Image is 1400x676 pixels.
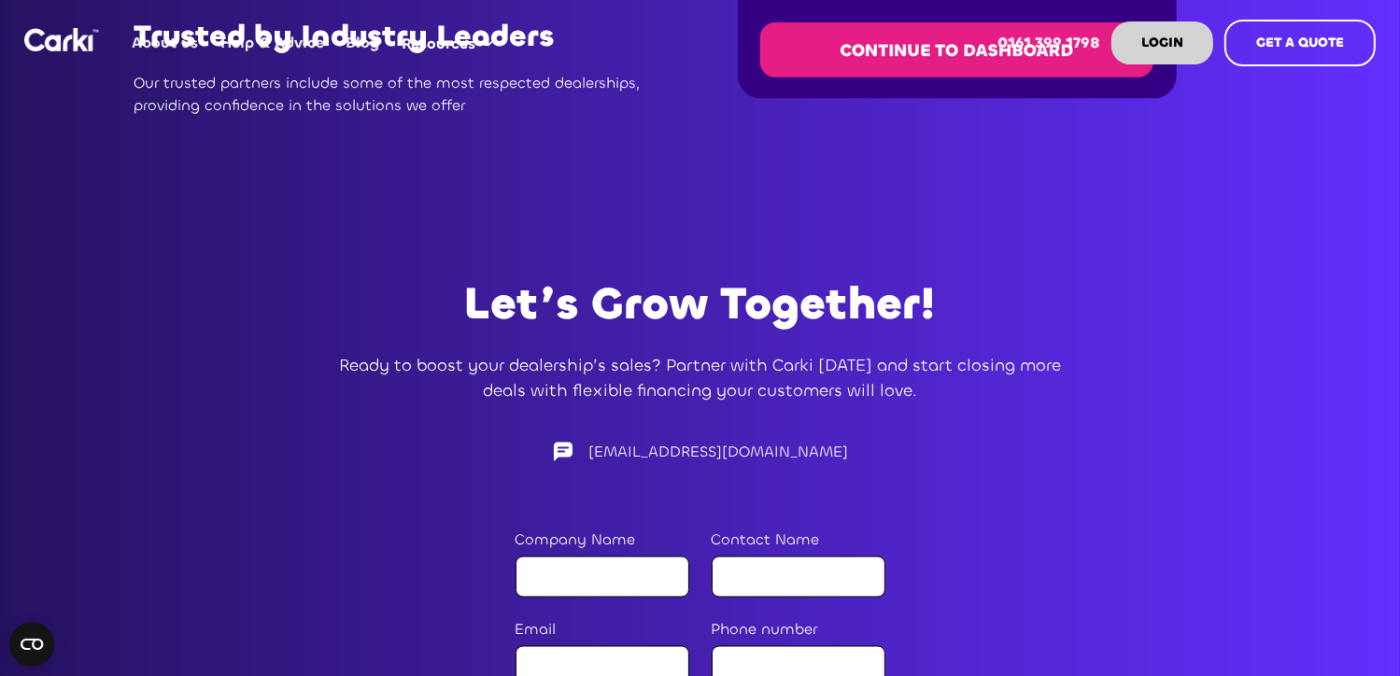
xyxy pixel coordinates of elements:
p: Our trusted partners include some of the most respected dealerships, providing confidence in the ... [134,72,663,117]
div: Resources [390,7,513,78]
label: Email [516,620,689,639]
a: About us [121,7,209,79]
div: Resources [402,34,475,54]
div: [EMAIL_ADDRESS][DOMAIN_NAME] [589,441,849,463]
p: Ready to boost your dealership’s sales? Partner with Carki [DATE] and start closing more deals wi... [327,353,1074,403]
button: Open CMP widget [9,622,54,667]
label: Contact Name [712,530,885,549]
a: Blog [335,7,390,79]
a: 0161 399 1798 [987,7,1111,79]
strong: Let’s Grow Together! [463,275,937,333]
label: Phone number [712,620,885,639]
a: LOGIN [1111,21,1213,64]
a: Help & Advice [209,7,334,79]
label: Company Name [516,530,689,549]
strong: GET A QUOTE [1256,34,1344,51]
strong: LOGIN [1141,34,1183,51]
a: home [24,28,99,51]
a: GET A QUOTE [1224,20,1376,66]
img: Logo [24,28,99,51]
strong: 0161 399 1798 [997,33,1100,52]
